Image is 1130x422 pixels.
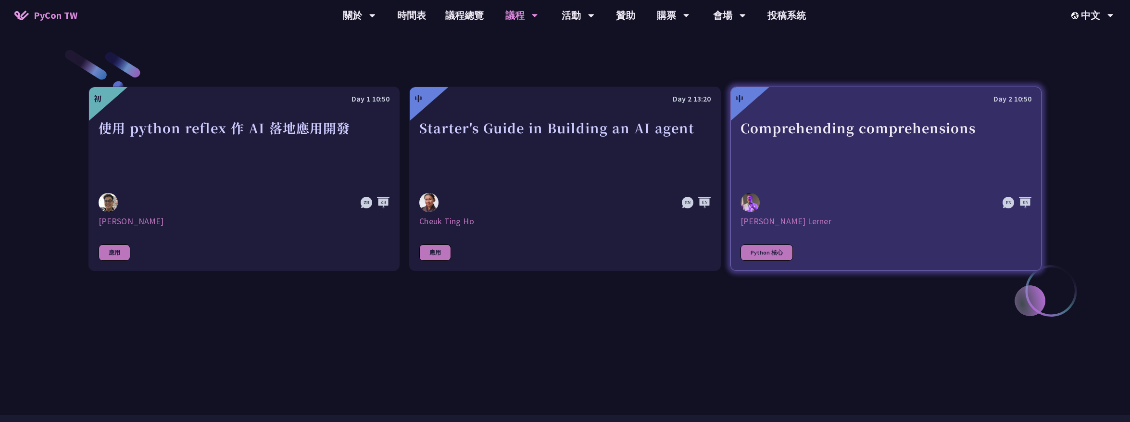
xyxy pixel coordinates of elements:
div: 中 [736,93,743,104]
div: 使用 python reflex 作 AI 落地應用開發 [99,117,389,183]
img: Cheuk Ting Ho [419,193,439,212]
div: 初 [94,93,101,104]
span: PyCon TW [34,8,77,23]
div: 中 [414,93,422,104]
div: Day 1 10:50 [99,93,389,105]
div: [PERSON_NAME] Lerner [741,216,1031,227]
div: Day 2 10:50 [741,93,1031,105]
img: Home icon of PyCon TW 2025 [14,11,29,20]
a: 中 Day 2 10:50 Comprehending comprehensions Reuven M. Lerner [PERSON_NAME] Lerner Python 核心 [730,87,1042,271]
img: Reuven M. Lerner [741,193,760,214]
div: 應用 [99,244,130,261]
a: PyCon TW [5,3,87,27]
div: Python 核心 [741,244,793,261]
a: 中 Day 2 13:20 Starter's Guide in Building an AI agent Cheuk Ting Ho Cheuk Ting Ho 應用 [409,87,720,271]
div: 應用 [419,244,451,261]
div: Comprehending comprehensions [741,117,1031,183]
img: Locale Icon [1071,12,1081,19]
div: Cheuk Ting Ho [419,216,710,227]
div: [PERSON_NAME] [99,216,389,227]
div: Starter's Guide in Building an AI agent [419,117,710,183]
a: 初 Day 1 10:50 使用 python reflex 作 AI 落地應用開發 Milo Chen [PERSON_NAME] 應用 [88,87,400,271]
div: Day 2 13:20 [419,93,710,105]
img: Milo Chen [99,193,118,212]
